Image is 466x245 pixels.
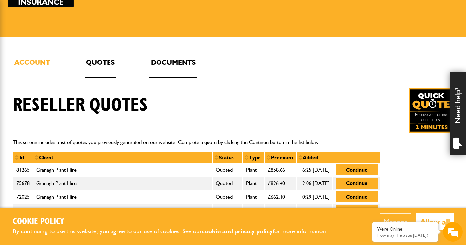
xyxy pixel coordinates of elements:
textarea: Type your message and hit 'Enter' [9,119,120,187]
button: Continue [336,191,378,202]
a: Get your insurance quote in just 2-minutes [409,88,454,133]
td: 81265 [13,163,33,177]
img: Quick Quote [409,88,454,133]
a: Account [13,57,52,78]
div: We're Online! [377,226,433,232]
img: d_20077148190_company_1631870298795_20077148190 [11,37,28,46]
td: £662.10 [265,204,296,217]
td: 72025 [13,190,33,204]
button: Continue [336,205,378,216]
p: This screen includes a list of quotes you previously generated on our website. Complete a quote b... [13,138,454,147]
a: cookie and privacy policy [202,228,273,235]
td: Plant [243,177,265,190]
td: Plant [243,163,265,177]
td: £662.10 [265,190,296,204]
th: Added [296,152,381,163]
input: Enter your phone number [9,100,120,114]
em: Start Chat [89,193,119,202]
td: 69674 [13,204,33,217]
a: Documents [149,57,197,78]
td: Quoted [212,163,243,177]
button: Continue [336,178,378,189]
th: Client [33,152,212,163]
td: £826.40 [265,177,296,190]
button: Manage [380,213,411,230]
td: 16:25 [DATE] [296,163,333,177]
div: Minimize live chat window [108,3,124,19]
th: Id [13,152,33,163]
td: Granagh Plant Hire [33,177,212,190]
h1: Reseller quotes [13,95,148,117]
input: Enter your email address [9,80,120,95]
td: In progress [212,204,243,217]
button: Continue [336,164,378,175]
div: Chat with us now [34,37,110,45]
div: Need help? [450,72,466,155]
p: By continuing to use this website, you agree to our use of cookies. See our for more information. [13,227,338,237]
td: Granagh Plant Hire [33,190,212,204]
td: Granagh Plant Hire [33,204,212,217]
h2: Cookie Policy [13,217,338,227]
th: Status [212,152,243,163]
td: Plant [243,204,265,217]
td: £858.66 [265,163,296,177]
button: Allow all [416,213,454,230]
td: 75678 [13,177,33,190]
input: Enter your last name [9,61,120,75]
a: Quotes [85,57,116,78]
td: Plant [243,190,265,204]
th: Premium [265,152,296,163]
td: 10:29 [DATE] [296,190,333,204]
td: 12:06 [DATE] [296,177,333,190]
td: 11:13 [DATE] [296,204,333,217]
td: Granagh Plant Hire [33,163,212,177]
p: How may I help you today? [377,233,433,238]
th: Type [243,152,265,163]
td: Quoted [212,177,243,190]
td: Quoted [212,190,243,204]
